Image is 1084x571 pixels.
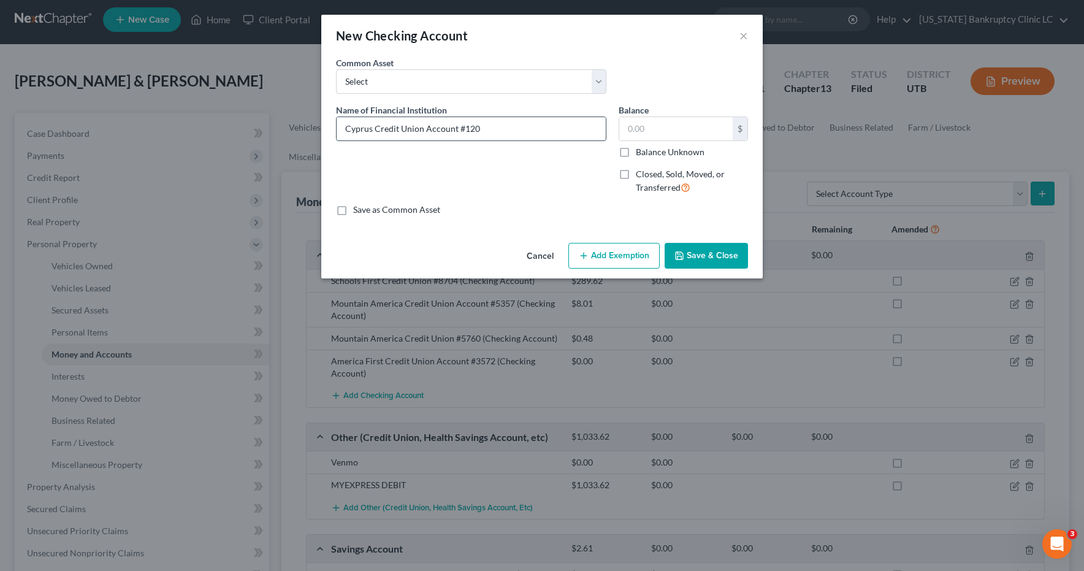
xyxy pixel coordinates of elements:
div: New Checking Account [336,27,468,44]
input: 0.00 [619,117,733,140]
span: 3 [1067,529,1077,539]
label: Balance Unknown [636,146,704,158]
iframe: Intercom live chat [1042,529,1072,559]
button: Cancel [517,244,563,269]
input: Enter name... [337,117,606,140]
div: $ [733,117,747,140]
span: Closed, Sold, Moved, or Transferred [636,169,725,193]
button: Save & Close [665,243,748,269]
button: × [739,28,748,43]
label: Save as Common Asset [353,204,440,216]
button: Add Exemption [568,243,660,269]
label: Balance [619,104,649,117]
span: Name of Financial Institution [336,105,447,115]
label: Common Asset [336,56,394,69]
